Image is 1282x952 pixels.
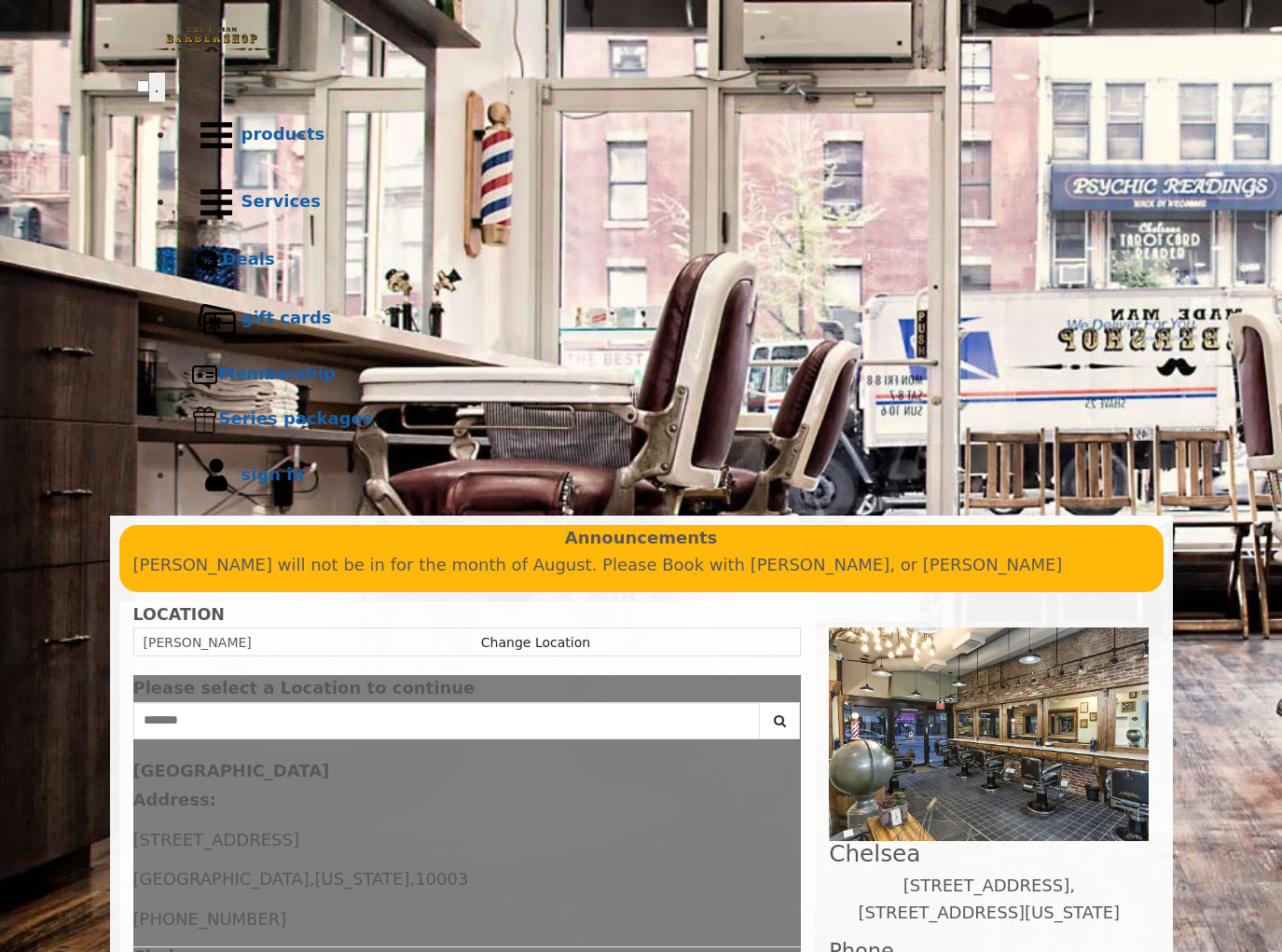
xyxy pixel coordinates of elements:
[174,285,1146,352] a: Gift cardsgift cards
[241,464,305,484] b: sign in
[174,102,1146,169] a: Productsproducts
[409,869,415,889] span: ,
[133,678,476,697] span: Please select a Location to continue
[174,169,1146,236] a: ServicesServices
[219,364,336,383] b: Membership
[133,909,287,929] span: [PHONE_NUMBER]
[191,361,219,389] img: Membership
[191,450,241,501] img: sign in
[829,841,1149,866] h2: Chelsea
[155,77,159,96] span: .
[133,702,761,739] input: Search Center
[137,10,286,70] img: Made Man Barbershop logo
[133,869,310,889] span: [GEOGRAPHIC_DATA]
[565,525,718,552] b: Announcements
[191,177,241,228] img: Services
[144,635,252,650] span: [PERSON_NAME]
[415,869,468,889] span: 10003
[133,702,802,749] div: Center Select
[133,552,1150,579] p: [PERSON_NAME] will not be in for the month of August. Please Book with [PERSON_NAME], or [PERSON_...
[174,442,1146,509] a: sign insign in
[481,635,590,650] a: Change Location
[829,873,1149,927] p: [STREET_ADDRESS],[STREET_ADDRESS][US_STATE]
[219,408,373,428] b: Series packages
[174,397,1146,442] a: Series packagesSeries packages
[191,244,223,277] img: Deals
[174,236,1146,285] a: DealsDeals
[769,714,791,727] i: Search button
[133,761,330,780] b: [GEOGRAPHIC_DATA]
[133,830,299,849] span: [STREET_ADDRESS]
[223,249,275,269] b: Deals
[241,191,322,211] b: Services
[137,80,149,92] input: menu toggle
[241,124,325,144] b: products
[773,683,801,695] button: close dialog
[149,73,165,102] button: menu toggle
[310,869,315,889] span: ,
[174,352,1146,397] a: MembershipMembership
[191,110,241,160] img: Products
[314,869,409,889] span: [US_STATE]
[241,308,332,327] b: gift cards
[133,790,216,809] b: Address:
[191,406,219,434] img: Series packages
[191,294,241,344] img: Gift cards
[133,605,225,624] b: LOCATION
